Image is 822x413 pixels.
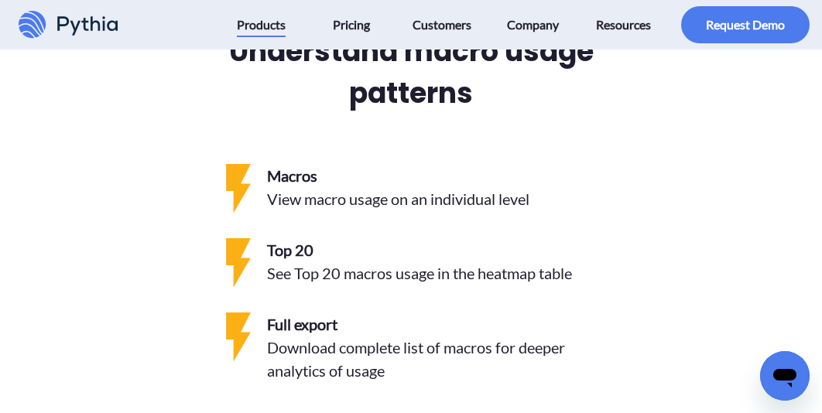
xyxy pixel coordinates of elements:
span: Company [507,12,559,37]
h3: Download complete list of macros for deeper analytics of usage [267,336,601,382]
h3: See Top 20 macros usage in the heatmap table [267,261,601,285]
span: Products [237,12,286,37]
span: Pricing [333,12,370,37]
h2: Understand macro usage patterns [222,31,601,114]
h3: Macros [267,164,601,187]
span: Resources [596,12,651,37]
h3: View macro usage on an individual level [267,187,601,210]
h3: Top 20 [267,238,601,261]
h3: Full export [267,312,601,336]
iframe: Button to launch messaging window [760,351,810,401]
span: Customers [413,12,471,37]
